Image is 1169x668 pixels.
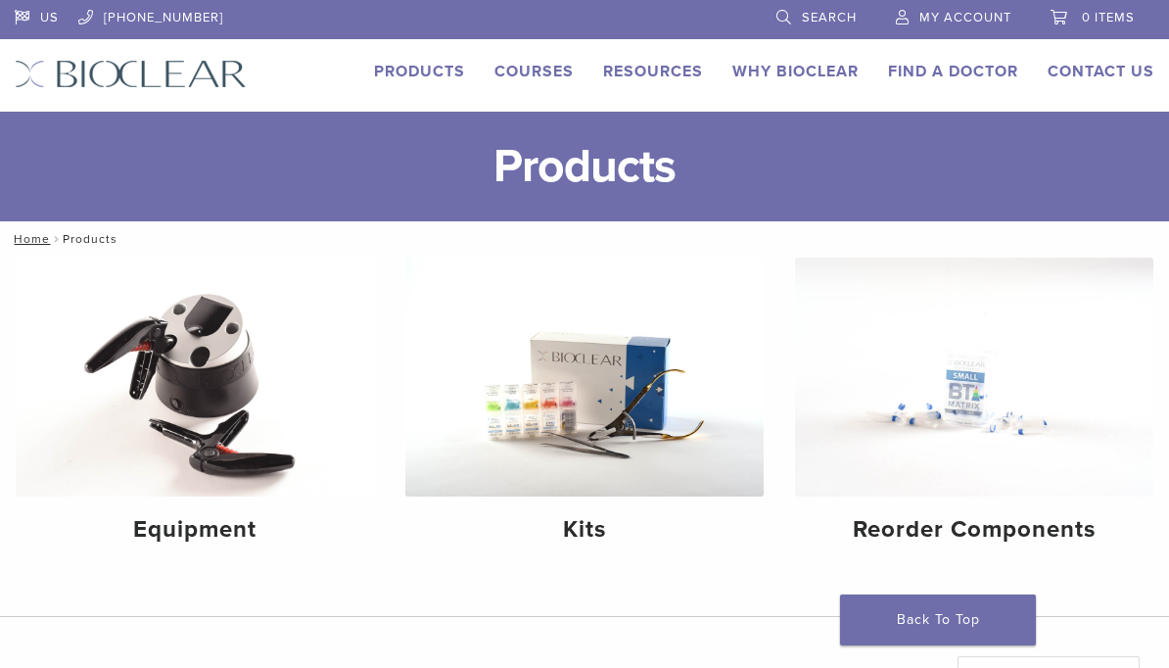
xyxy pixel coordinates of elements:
[888,62,1018,81] a: Find A Doctor
[795,258,1153,560] a: Reorder Components
[16,258,374,497] img: Equipment
[405,258,764,560] a: Kits
[494,62,574,81] a: Courses
[811,512,1138,548] h4: Reorder Components
[732,62,859,81] a: Why Bioclear
[8,232,50,246] a: Home
[15,60,247,88] img: Bioclear
[1048,62,1154,81] a: Contact Us
[421,512,748,548] h4: Kits
[1082,10,1135,25] span: 0 items
[374,62,465,81] a: Products
[603,62,703,81] a: Resources
[919,10,1011,25] span: My Account
[802,10,857,25] span: Search
[405,258,764,497] img: Kits
[795,258,1153,497] img: Reorder Components
[50,234,63,244] span: /
[840,595,1036,645] a: Back To Top
[31,512,358,548] h4: Equipment
[16,258,374,560] a: Equipment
